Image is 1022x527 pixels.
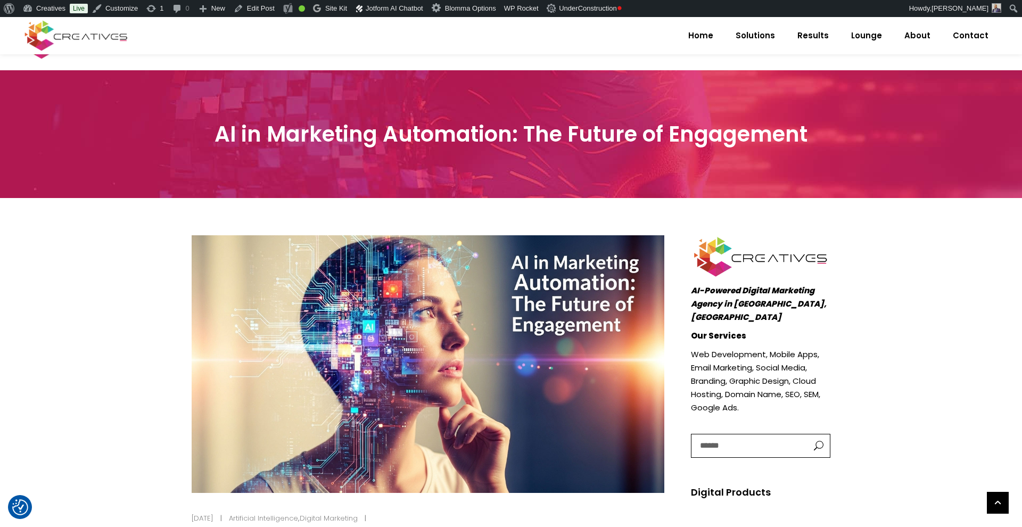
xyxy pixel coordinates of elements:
a: Results [786,22,840,50]
em: AI-Powered Digital Marketing Agency in [GEOGRAPHIC_DATA], [GEOGRAPHIC_DATA] [691,285,827,323]
a: Lounge [840,22,893,50]
span: Contact [953,22,988,50]
a: link [987,492,1009,514]
img: Creatives | AI in Marketing Automation: The Future of Engagement [992,3,1001,13]
button: Consent Preferences [12,499,28,515]
img: Revisit consent button [12,499,28,515]
a: Home [677,22,724,50]
a: About [893,22,942,50]
a: Solutions [724,22,786,50]
span: Home [688,22,713,50]
a: Artificial Intelligence [229,513,298,523]
div: , [223,512,365,525]
span: Results [797,22,829,50]
span: [PERSON_NAME] [932,4,988,12]
button: button [803,434,830,457]
span: Site Kit [325,4,347,12]
h5: Digital Products [691,485,831,500]
p: Web Development, Mobile Apps, Email Marketing, Social Media, Branding, Graphic Design, Cloud Host... [691,348,831,414]
strong: Our Services [691,330,746,341]
a: [DATE] [192,513,213,523]
img: Creatives [22,19,130,52]
h3: AI in Marketing Automation: The Future of Engagement [192,121,830,147]
a: Live [70,4,88,13]
span: Lounge [851,22,882,50]
img: Creatives | AI in Marketing Automation: The Future of Engagement [547,4,557,13]
a: Contact [942,22,1000,50]
img: Creatives | AI in Marketing Automation: The Future of Engagement [691,235,831,278]
span: About [904,22,930,50]
div: Good [299,5,305,12]
img: Creatives | AI in Marketing Automation: The Future of Engagement [192,235,664,493]
span: Solutions [736,22,775,50]
a: Digital Marketing [300,513,358,523]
